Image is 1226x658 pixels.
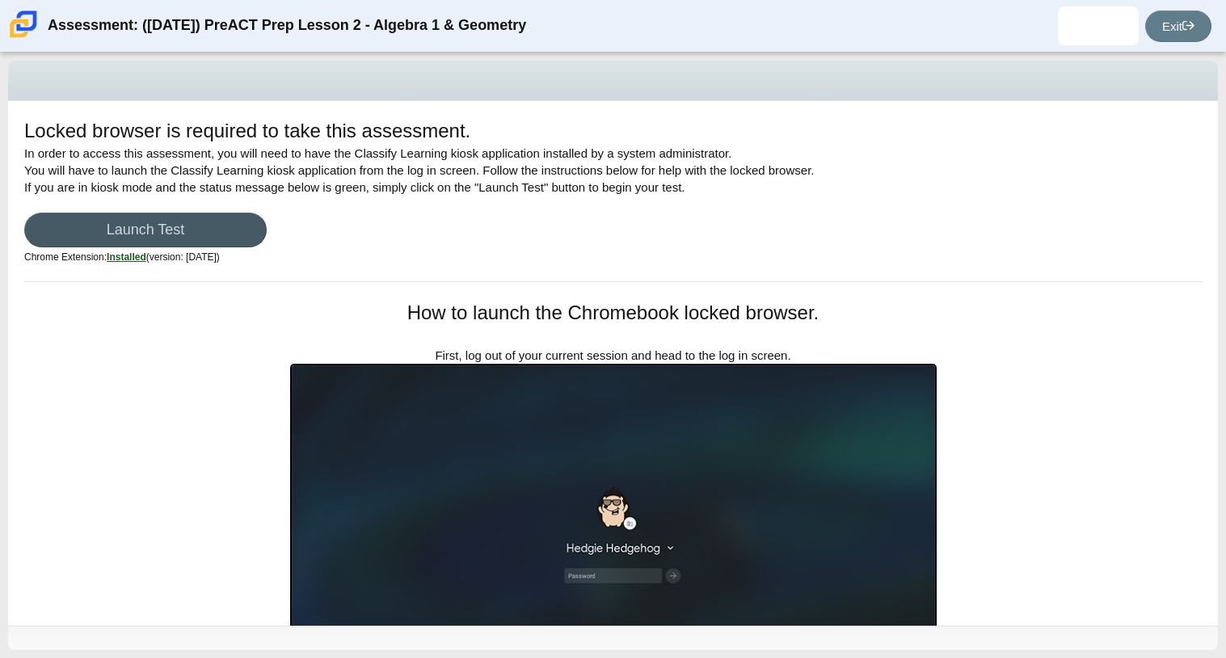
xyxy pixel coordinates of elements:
span: (version: [DATE]) [107,251,220,263]
div: In order to access this assessment, you will need to have the Classify Learning kiosk application... [24,117,1202,281]
u: Installed [107,251,146,263]
small: Chrome Extension: [24,251,220,263]
h1: Locked browser is required to take this assessment. [24,117,470,145]
img: daneli.orozcoreyes.oFv3Ds [1085,13,1111,39]
a: Launch Test [24,213,267,247]
div: Assessment: ([DATE]) PreACT Prep Lesson 2 - Algebra 1 & Geometry [48,6,526,45]
a: Carmen School of Science & Technology [6,30,40,44]
h1: How to launch the Chromebook locked browser. [290,299,937,327]
img: Carmen School of Science & Technology [6,7,40,41]
a: Exit [1145,11,1211,42]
